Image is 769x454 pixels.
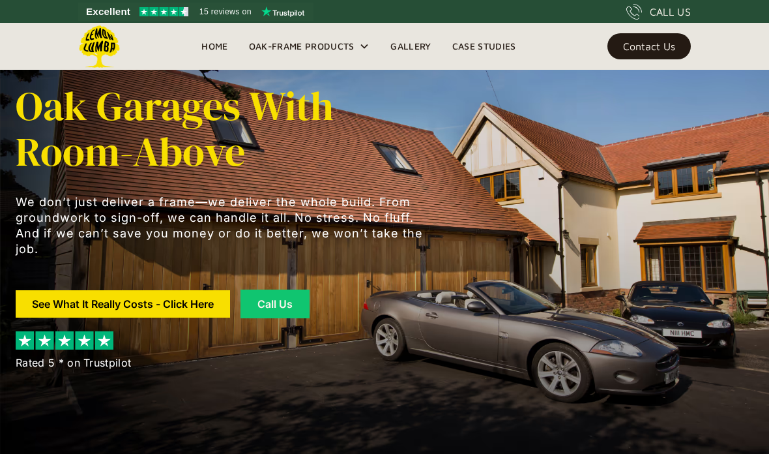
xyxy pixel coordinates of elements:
[78,3,313,21] a: See Lemon Lumba reviews on Trustpilot
[199,4,252,20] span: 15 reviews on
[650,4,691,20] div: CALL US
[191,37,238,56] a: Home
[257,299,293,309] div: Call Us
[442,37,527,56] a: Case Studies
[261,7,304,17] img: Trustpilot logo
[240,290,310,318] a: Call Us
[623,42,675,51] div: Contact Us
[16,290,230,318] a: See What It Really Costs - Click Here
[86,4,130,20] span: Excellent
[139,7,188,16] img: Trustpilot 4.5 stars
[626,4,691,20] a: CALL US
[607,33,691,59] a: Contact Us
[16,83,433,175] h1: Oak Garages with Room-Above
[239,23,381,70] div: Oak-Frame Products
[16,355,131,371] div: Rated 5 * on Trustpilot
[16,194,433,257] p: We don’t just deliver a frame—we deliver the whole build. From groundwork to sign-off, we can han...
[249,38,355,54] div: Oak-Frame Products
[380,37,441,56] a: Gallery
